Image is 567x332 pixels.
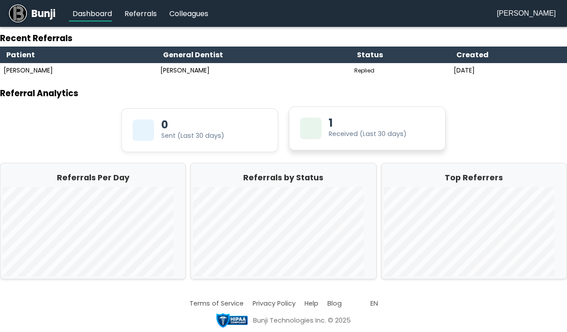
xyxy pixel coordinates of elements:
[69,8,112,19] a: Dashboard
[305,299,318,308] a: Help
[161,131,224,140] div: Sent (Last 30 days)
[492,9,558,17] button: User menu
[450,47,567,63] th: Created
[289,106,446,150] div: 1Received (Last 30 days)
[193,172,374,183] h2: Referrals by Status
[253,316,351,325] div: Bunji Technologies Inc. © 2025
[157,47,351,63] th: General Dentist
[216,313,248,328] img: HIPAA compliant
[253,299,296,308] a: Privacy Policy
[450,63,567,78] td: [DATE]
[121,8,157,19] a: Referrals
[9,4,56,22] a: Bunji
[189,299,244,308] a: Terms of Service
[329,129,407,139] div: Received (Last 30 days)
[31,6,56,21] span: Bunji
[166,8,208,19] a: Colleagues
[73,9,112,19] span: Dashboard
[354,67,374,74] span: Replied
[384,172,564,183] h2: Top Referrers
[157,63,351,78] td: [PERSON_NAME]
[329,118,333,128] div: 1
[161,119,168,130] div: 0
[9,4,27,22] img: Bunji Dental Referral Management
[327,299,342,308] a: Blog
[497,9,556,17] span: [PERSON_NAME]
[125,9,157,19] span: Referrals
[121,108,278,152] div: 0Sent (Last 30 days)
[370,299,378,308] span: Change language
[169,9,208,19] span: Colleagues
[3,172,183,183] h2: Referrals Per Day
[351,47,450,63] th: Status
